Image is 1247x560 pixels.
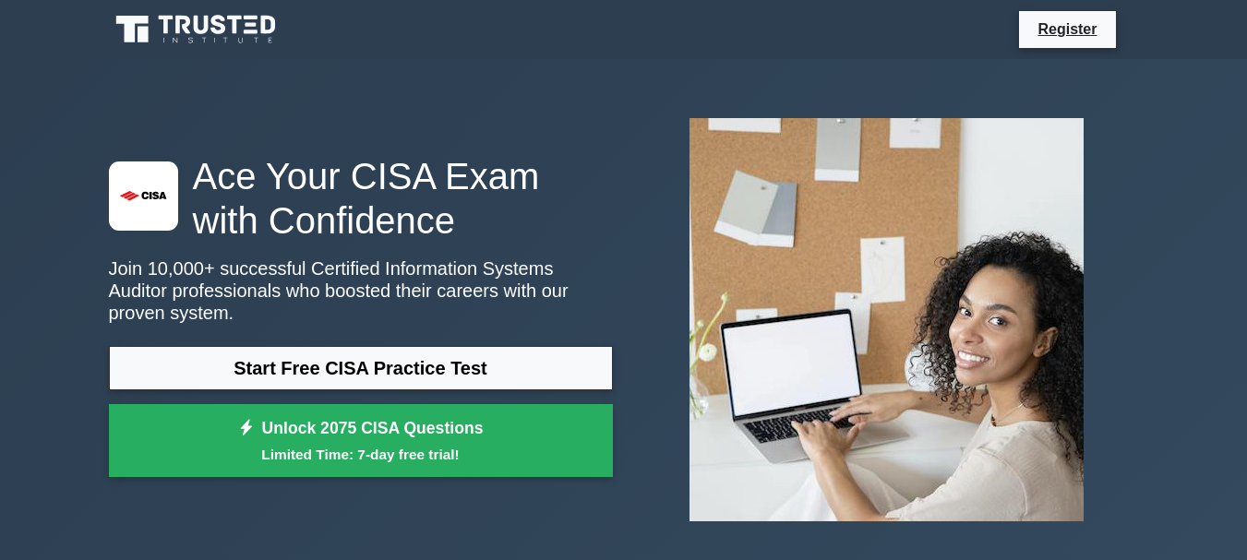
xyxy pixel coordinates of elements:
[109,346,613,390] a: Start Free CISA Practice Test
[132,444,590,465] small: Limited Time: 7-day free trial!
[1026,18,1108,41] a: Register
[109,257,613,324] p: Join 10,000+ successful Certified Information Systems Auditor professionals who boosted their car...
[109,404,613,478] a: Unlock 2075 CISA QuestionsLimited Time: 7-day free trial!
[109,154,613,243] h1: Ace Your CISA Exam with Confidence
